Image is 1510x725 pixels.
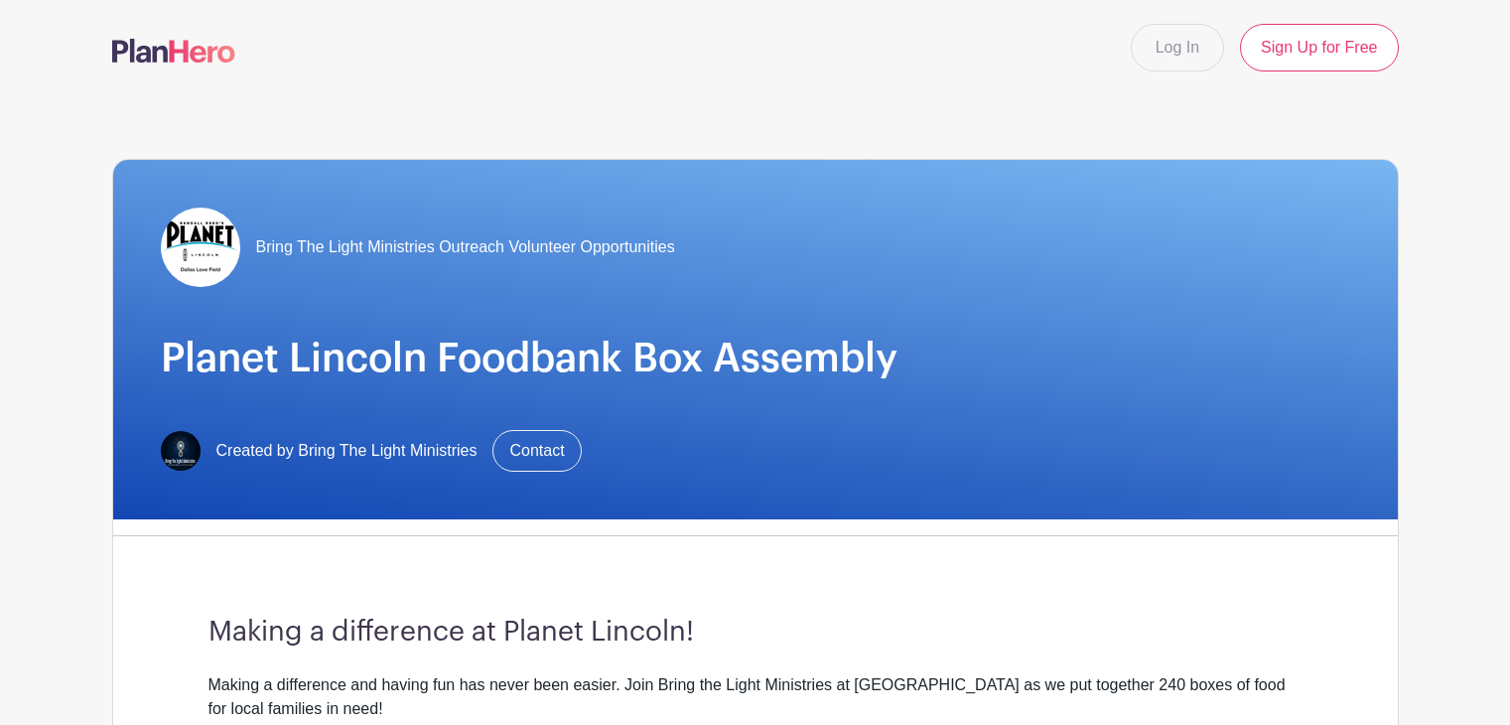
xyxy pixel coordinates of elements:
a: Sign Up for Free [1240,24,1398,72]
img: Planet%20Lincoln%20Love%20Field%20Logo-Blue-arch-BLACK%20copy.jpg [161,208,240,287]
a: Log In [1131,24,1224,72]
span: Created by Bring The Light Ministries [216,439,478,463]
span: Bring The Light Ministries Outreach Volunteer Opportunities [256,235,675,259]
a: Contact [492,430,581,472]
h3: Making a difference at Planet Lincoln! [208,616,1303,650]
h1: Planet Lincoln Foodbank Box Assembly [161,335,1350,382]
img: logo-507f7623f17ff9eddc593b1ce0a138ce2505c220e1c5a4e2b4648c50719b7d32.svg [112,39,235,63]
img: BTL_Primary%20Logo.png [161,431,201,471]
